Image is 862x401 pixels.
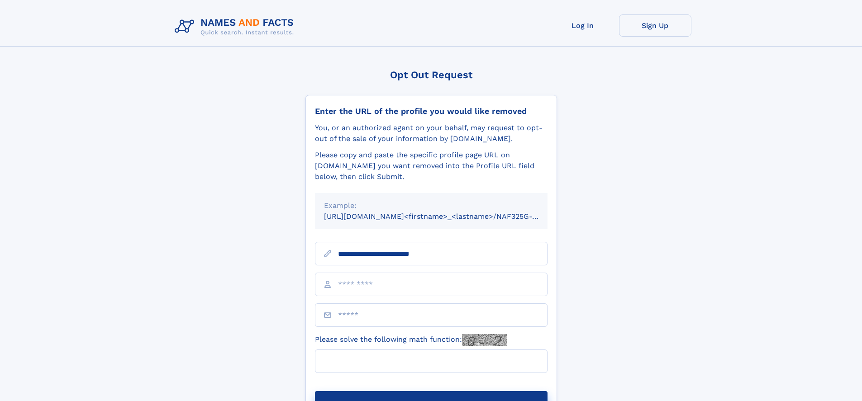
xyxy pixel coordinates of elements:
a: Log In [547,14,619,37]
div: Please copy and paste the specific profile page URL on [DOMAIN_NAME] you want removed into the Pr... [315,150,548,182]
div: Opt Out Request [305,69,557,80]
div: You, or an authorized agent on your behalf, may request to opt-out of the sale of your informatio... [315,123,548,144]
div: Example: [324,200,538,211]
img: Logo Names and Facts [171,14,301,39]
small: [URL][DOMAIN_NAME]<firstname>_<lastname>/NAF325G-xxxxxxxx [324,212,565,221]
label: Please solve the following math function: [315,334,507,346]
div: Enter the URL of the profile you would like removed [315,106,548,116]
a: Sign Up [619,14,691,37]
